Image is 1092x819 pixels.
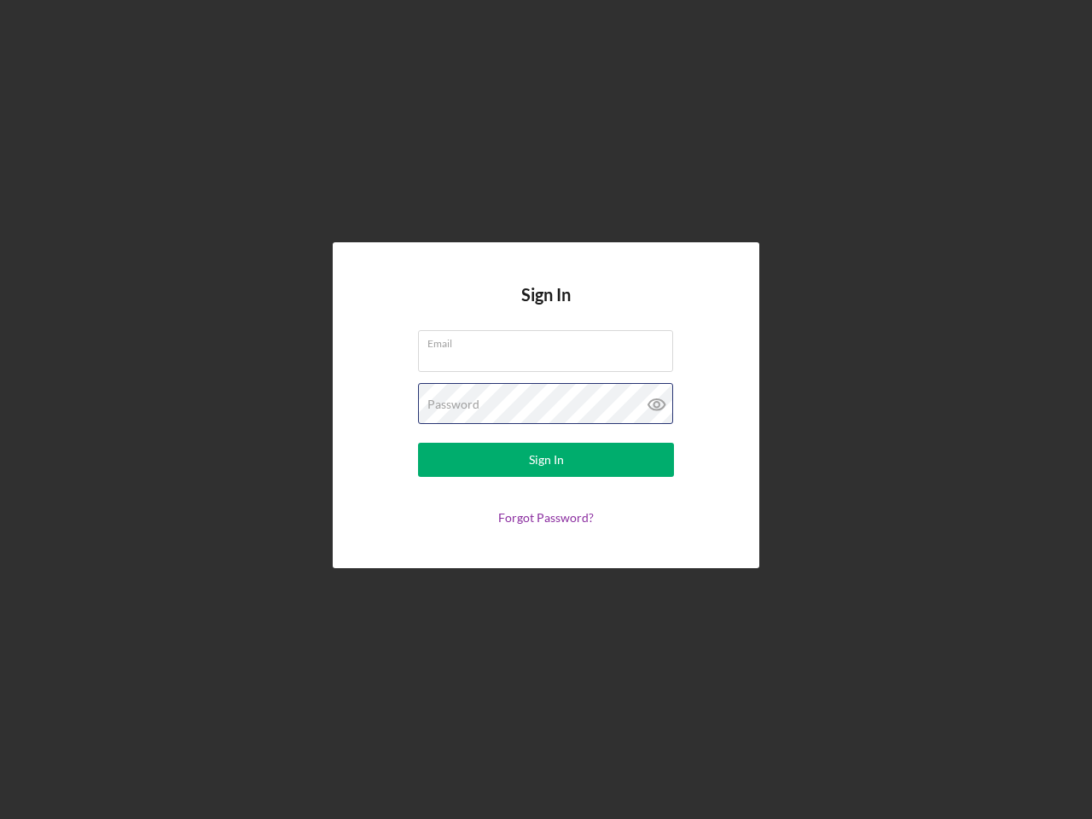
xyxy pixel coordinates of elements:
[427,398,479,411] label: Password
[418,443,674,477] button: Sign In
[529,443,564,477] div: Sign In
[521,285,571,330] h4: Sign In
[498,510,594,525] a: Forgot Password?
[427,331,673,350] label: Email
